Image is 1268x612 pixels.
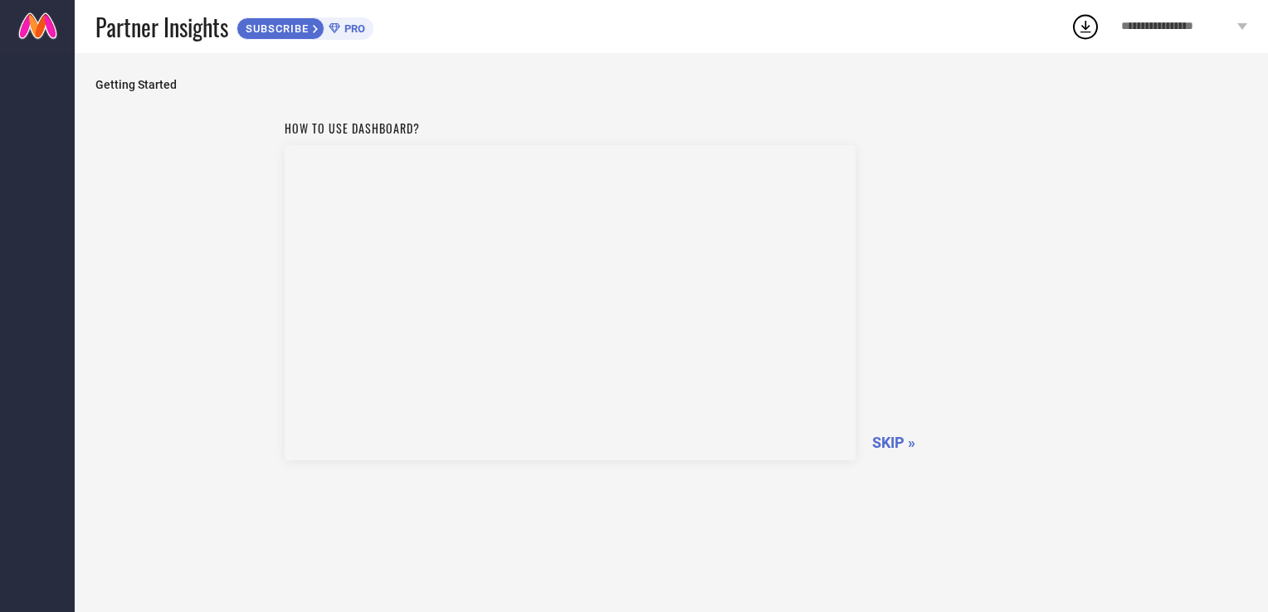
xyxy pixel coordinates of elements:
span: Getting Started [95,78,1247,91]
span: Partner Insights [95,10,228,44]
span: SKIP » [872,434,915,451]
iframe: Workspace Section [285,145,856,460]
span: SUBSCRIBE [237,22,313,35]
h1: How to use dashboard? [285,119,856,137]
div: Open download list [1070,12,1100,41]
a: SUBSCRIBEPRO [237,13,373,40]
span: PRO [340,22,365,35]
